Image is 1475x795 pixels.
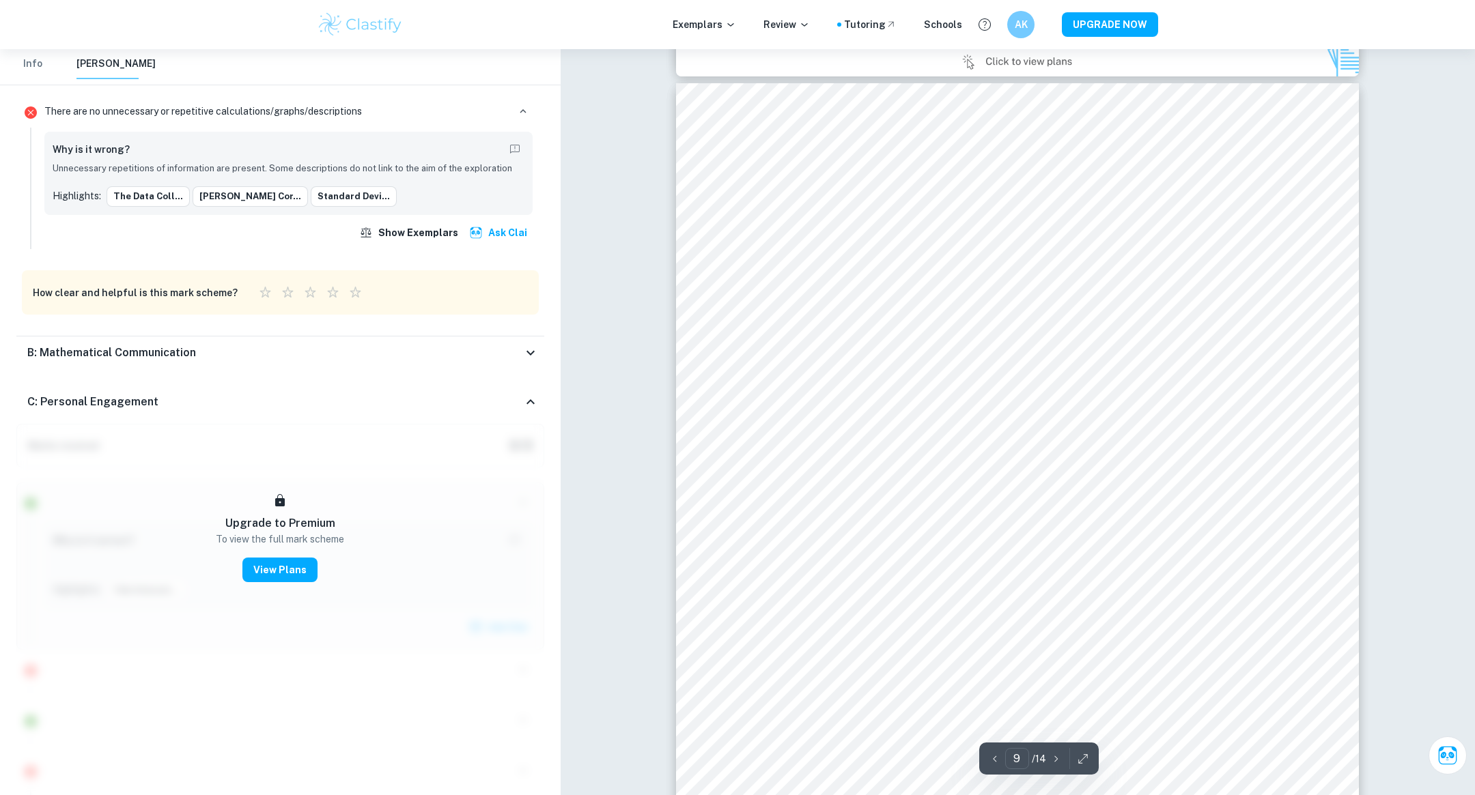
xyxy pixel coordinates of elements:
h6: AK [1013,17,1029,32]
button: [PERSON_NAME] [76,49,156,79]
img: clai.svg [469,226,483,240]
button: Help and Feedback [973,13,996,36]
h6: Upgrade to Premium [225,515,335,532]
a: Tutoring [844,17,897,32]
button: View Plans [242,558,318,582]
p: There are no unnecessary or repetitive calculations/graphs/descriptions [44,104,362,119]
p: Unnecessary repetitions of information are present. Some descriptions do not link to the aim of t... [53,162,524,175]
button: AK [1007,11,1035,38]
button: [PERSON_NAME] cor... [193,186,308,207]
h6: Why is it wrong? [53,142,130,157]
p: / 14 [1032,751,1046,766]
a: Schools [924,17,962,32]
p: Exemplars [673,17,736,32]
button: Report mistake/confusion [505,140,524,159]
button: Standard devi... [311,186,397,207]
button: Ask Clai [466,220,533,245]
div: B: Mathematical Communication [16,336,544,369]
div: C: Personal Engagement [16,380,544,424]
h6: B: Mathematical Communication [27,345,196,361]
button: Show exemplars [356,220,464,245]
h6: How clear and helpful is this mark scheme? [33,285,238,300]
p: To view the full mark scheme [216,532,344,547]
h6: C: Personal Engagement [27,394,158,410]
button: Ask Clai [1429,736,1467,775]
button: The data coll... [107,186,190,207]
button: UPGRADE NOW [1062,12,1158,37]
button: Info [16,49,49,79]
svg: Incorrect [23,104,39,121]
img: Clastify logo [317,11,404,38]
p: Review [763,17,810,32]
p: Highlights: [53,188,101,203]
